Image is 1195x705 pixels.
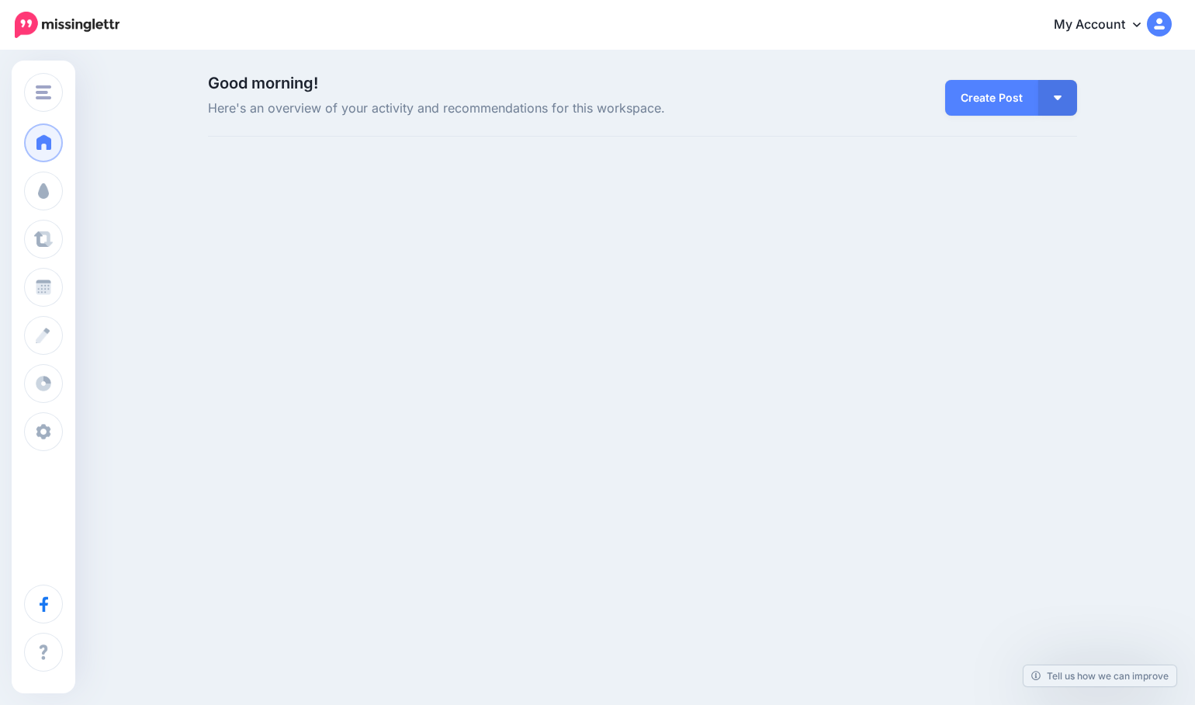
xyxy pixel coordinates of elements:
[208,74,318,92] span: Good morning!
[1054,96,1062,100] img: arrow-down-white.png
[1024,665,1176,686] a: Tell us how we can improve
[36,85,51,99] img: menu.png
[945,80,1038,116] a: Create Post
[15,12,119,38] img: Missinglettr
[208,99,780,119] span: Here's an overview of your activity and recommendations for this workspace.
[1038,6,1172,44] a: My Account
